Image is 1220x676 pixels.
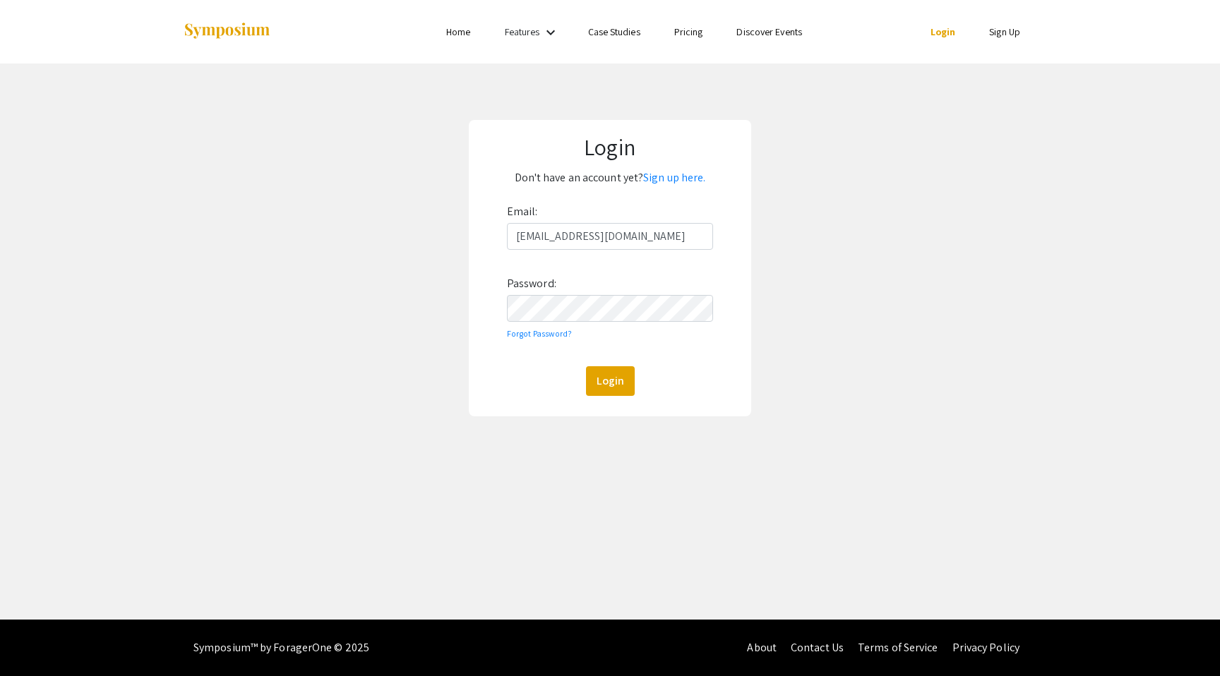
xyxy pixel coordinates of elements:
[736,25,802,38] a: Discover Events
[446,25,470,38] a: Home
[931,25,956,38] a: Login
[481,133,738,160] h1: Login
[747,640,777,655] a: About
[643,170,705,185] a: Sign up here.
[183,22,271,41] img: Symposium by ForagerOne
[858,640,938,655] a: Terms of Service
[507,200,538,223] label: Email:
[989,25,1020,38] a: Sign Up
[193,620,369,676] div: Symposium™ by ForagerOne © 2025
[588,25,640,38] a: Case Studies
[507,272,556,295] label: Password:
[481,167,738,189] p: Don't have an account yet?
[505,25,540,38] a: Features
[674,25,703,38] a: Pricing
[507,328,573,339] a: Forgot Password?
[11,612,60,665] iframe: Chat
[542,24,559,41] mat-icon: Expand Features list
[952,640,1019,655] a: Privacy Policy
[586,366,635,396] button: Login
[791,640,844,655] a: Contact Us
